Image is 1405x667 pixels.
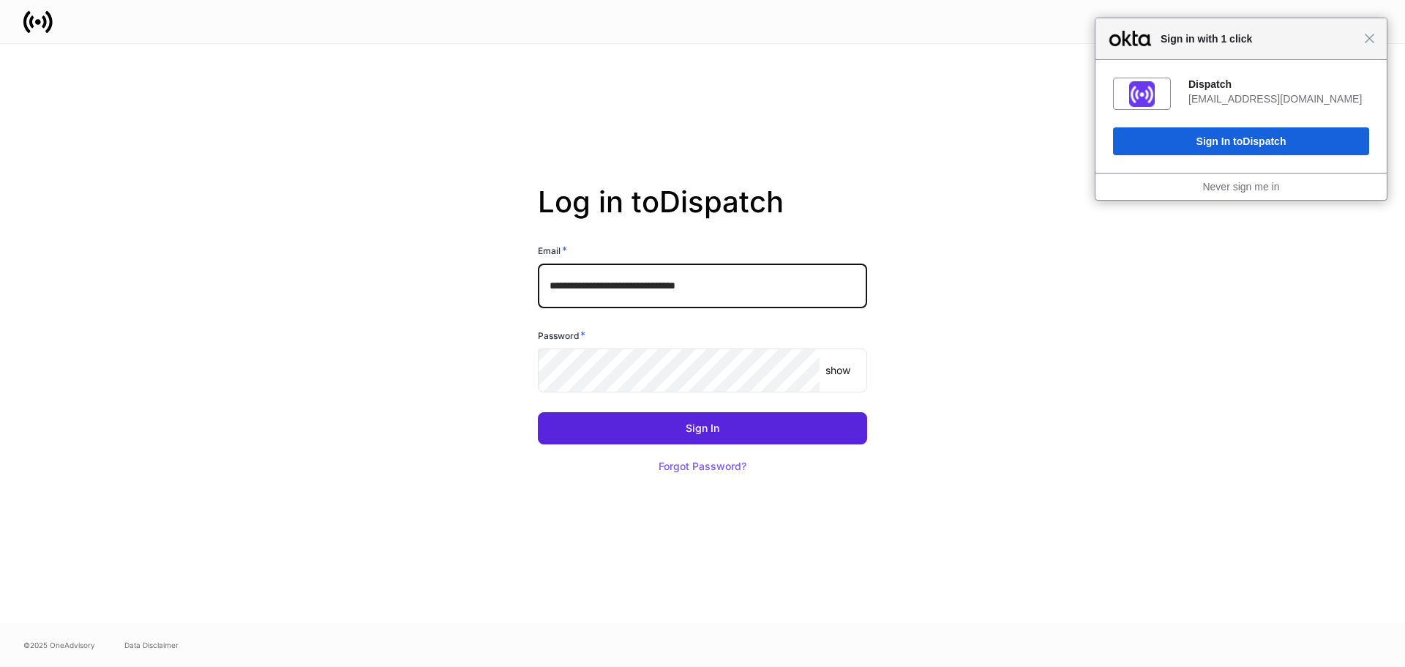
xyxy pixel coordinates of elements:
div: Forgot Password? [659,461,746,472]
span: Sign in with 1 click [1153,30,1364,48]
h2: Log in to Dispatch [538,185,867,243]
span: Dispatch [1243,135,1286,147]
span: Close [1364,33,1375,44]
div: Sign In [686,423,719,433]
h6: Email [538,243,567,258]
h6: Password [538,328,585,343]
img: fs01jxrofoggULhDH358 [1129,81,1155,107]
span: © 2025 OneAdvisory [23,639,95,651]
div: [EMAIL_ADDRESS][DOMAIN_NAME] [1188,92,1369,105]
a: Data Disclaimer [124,639,179,651]
a: Never sign me in [1202,181,1279,193]
div: Dispatch [1188,78,1369,91]
button: Sign In toDispatch [1113,127,1369,155]
button: Sign In [538,412,867,444]
button: Forgot Password? [640,450,765,482]
p: show [825,363,850,378]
